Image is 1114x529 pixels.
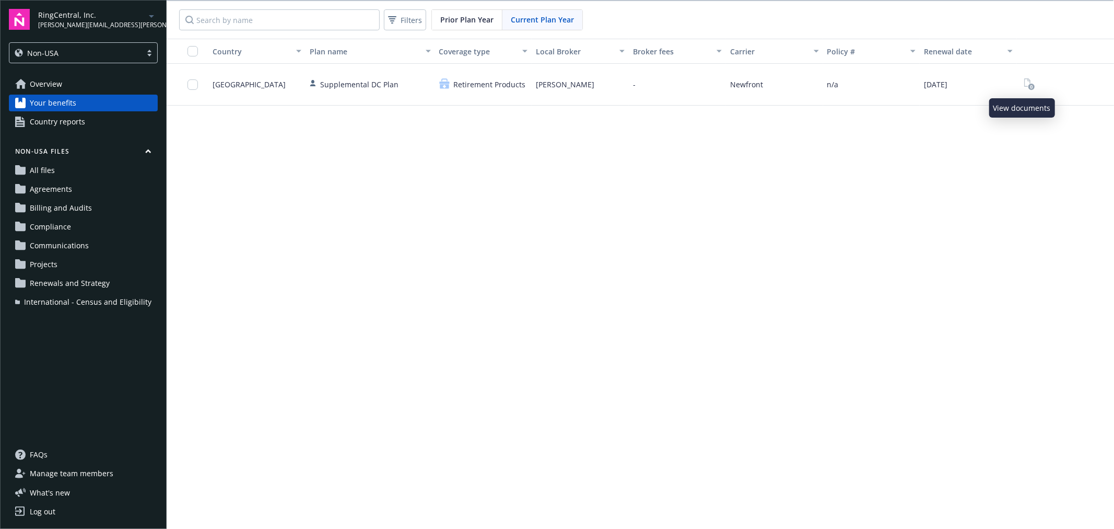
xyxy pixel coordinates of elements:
span: Projects [30,256,57,273]
div: Country [213,46,290,57]
a: Billing and Audits [9,200,158,216]
button: Local Broker [532,39,629,64]
a: All files [9,162,158,179]
span: - [633,79,636,90]
div: Log out [30,503,55,520]
span: [PERSON_NAME] [536,79,594,90]
span: Overview [30,76,62,93]
span: Current Plan Year [511,14,574,25]
a: International - Census and Eligibility [9,294,158,310]
button: Country [208,39,306,64]
a: Overview [9,76,158,93]
span: International - Census and Eligibility [24,294,151,310]
span: Newfront [730,79,763,90]
span: Filters [386,13,424,28]
a: Compliance [9,218,158,235]
div: Broker fees [633,46,710,57]
span: Communications [30,237,89,254]
span: [DATE] [924,79,947,90]
span: Country reports [30,113,85,130]
a: Renewals and Strategy [9,275,158,292]
span: Billing and Audits [30,200,92,216]
button: Policy # [823,39,920,64]
button: Coverage type [435,39,532,64]
input: Search by name [179,9,380,30]
input: Toggle Row Selected [187,79,198,90]
span: [GEOGRAPHIC_DATA] [213,79,286,90]
a: Country reports [9,113,158,130]
button: Renewal date [920,39,1017,64]
div: Coverage type [439,46,517,57]
span: Manage team members [30,465,113,482]
span: [PERSON_NAME][EMAIL_ADDRESS][PERSON_NAME][DOMAIN_NAME] [38,20,145,30]
a: arrowDropDown [145,9,158,22]
div: Renewal date [924,46,1001,57]
span: n/a [827,79,839,90]
a: Agreements [9,181,158,198]
span: RingCentral, Inc. [38,9,145,20]
div: Policy # [827,46,905,57]
button: RingCentral, Inc.[PERSON_NAME][EMAIL_ADDRESS][PERSON_NAME][DOMAIN_NAME]arrowDropDown [38,9,158,30]
span: Renewals and Strategy [30,275,110,292]
span: Non-USA [15,48,136,59]
button: Broker fees [629,39,726,64]
a: Your benefits [9,95,158,111]
button: Plan name [306,39,435,64]
button: Filters [384,9,426,30]
span: Compliance [30,218,71,235]
span: Prior Plan Year [440,14,494,25]
input: Select all [187,46,198,56]
img: navigator-logo.svg [9,9,30,30]
div: Plan name [310,46,419,57]
button: Non-USA Files [9,147,158,160]
span: All files [30,162,55,179]
span: Supplemental DC Plan [320,79,398,90]
a: Manage team members [9,465,158,482]
button: Carrier [726,39,823,64]
a: Projects [9,256,158,273]
a: FAQs [9,446,158,463]
span: Filters [401,15,422,26]
span: Retirement Products [454,79,526,90]
a: Communications [9,237,158,254]
span: View Plan Documents [1021,76,1038,93]
button: What's new [9,487,87,498]
div: Local Broker [536,46,613,57]
span: Agreements [30,181,72,198]
span: FAQs [30,446,48,463]
div: Carrier [730,46,807,57]
span: Non-USA [27,48,58,59]
span: What ' s new [30,487,70,498]
span: Your benefits [30,95,76,111]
